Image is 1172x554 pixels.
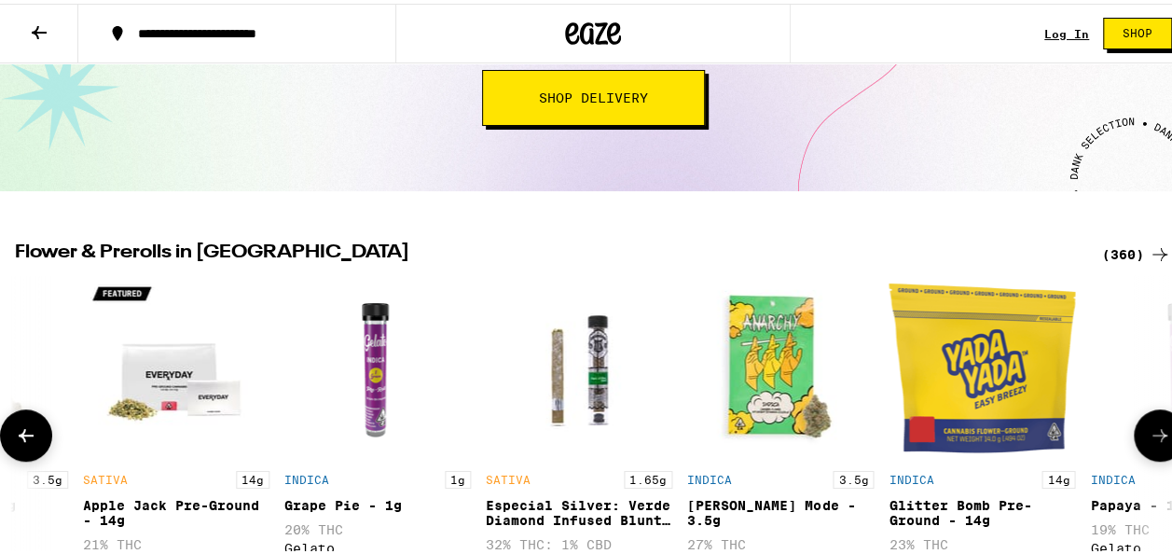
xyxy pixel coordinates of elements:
[687,271,874,458] img: Anarchy - Runtz Mode - 3.5g
[284,271,471,458] img: Gelato - Grape Pie - 1g
[445,467,471,485] p: 1g
[482,66,705,122] button: Shop Delivery
[486,533,672,548] p: 32% THC: 1% CBD
[1041,467,1075,485] p: 14g
[687,494,874,524] div: [PERSON_NAME] Mode - 3.5g
[624,467,672,485] p: 1.65g
[1090,470,1135,482] p: INDICA
[833,467,874,485] p: 3.5g
[889,494,1075,524] div: Glitter Bomb Pre-Ground - 14g
[83,470,128,482] p: SATIVA
[27,467,68,485] p: 3.5g
[1102,240,1171,262] a: (360)
[687,470,732,482] p: INDICA
[83,271,269,458] img: Everyday - Apple Jack Pre-Ground - 14g
[687,533,874,548] p: 27% THC
[889,271,1075,458] img: Yada Yada - Glitter Bomb Pre-Ground - 14g
[83,533,269,548] p: 21% THC
[1123,24,1152,35] span: Shop
[1103,14,1172,46] button: Shop
[15,240,1080,262] h2: Flower & Prerolls in [GEOGRAPHIC_DATA]
[889,470,933,482] p: INDICA
[236,467,269,485] p: 14g
[486,494,672,524] div: Especial Silver: Verde Diamond Infused Blunt - 1.65g
[284,537,471,552] div: Gelato
[486,271,672,458] img: El Blunto - Especial Silver: Verde Diamond Infused Blunt - 1.65g
[284,494,471,509] div: Grape Pie - 1g
[83,494,269,524] div: Apple Jack Pre-Ground - 14g
[284,519,471,533] p: 20% THC
[284,470,329,482] p: INDICA
[539,88,648,101] span: Shop Delivery
[486,470,531,482] p: SATIVA
[11,13,134,28] span: Hi. Need any help?
[889,533,1075,548] p: 23% THC
[1044,24,1089,36] a: Log In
